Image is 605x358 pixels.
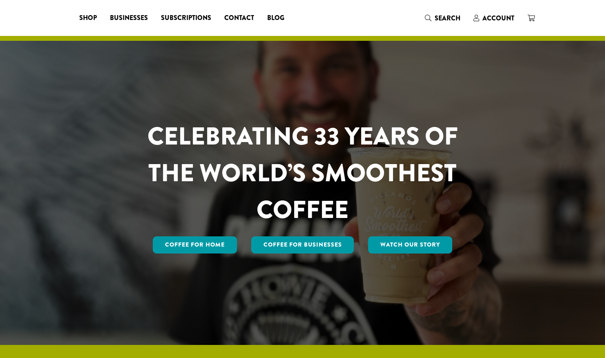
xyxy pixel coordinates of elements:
[418,11,467,25] a: Search
[110,13,148,23] span: Businesses
[79,13,97,23] span: Shop
[123,118,482,228] h1: CELEBRATING 33 YEARS OF THE WORLD’S SMOOTHEST COFFEE
[153,236,237,253] a: Coffee for Home
[224,13,254,23] span: Contact
[267,13,284,23] span: Blog
[73,11,103,24] a: Shop
[251,236,354,253] a: Coffee For Businesses
[482,13,514,23] span: Account
[435,13,460,23] span: Search
[161,13,211,23] span: Subscriptions
[368,236,452,253] a: Watch Our Story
